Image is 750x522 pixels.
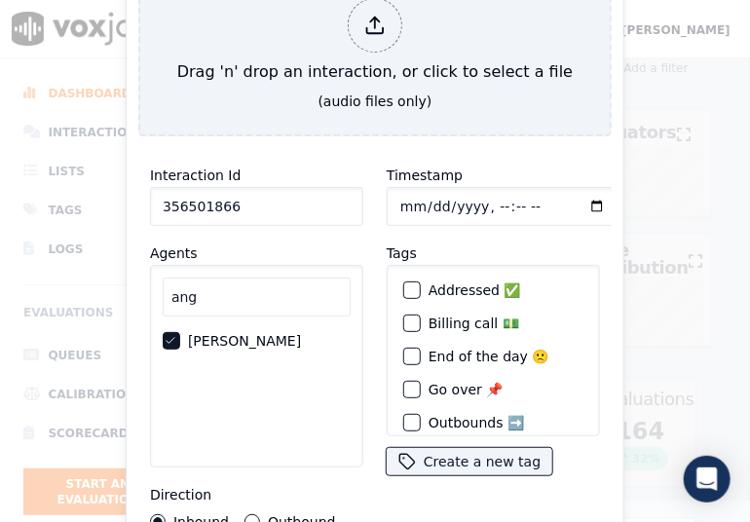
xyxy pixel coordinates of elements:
label: End of the day 🙁 [429,350,549,363]
label: Billing call 💵 [429,317,519,330]
label: [PERSON_NAME] [188,334,301,348]
label: Direction [150,487,211,503]
label: Timestamp [387,168,463,183]
label: Go over 📌 [429,383,504,396]
input: reference id, file name, etc [150,187,363,226]
label: Agents [150,245,198,261]
button: Create a new tag [387,448,552,475]
label: Outbounds ➡️ [429,416,524,429]
div: Open Intercom Messenger [684,456,731,503]
div: (audio files only) [319,92,432,111]
label: Addressed ✅ [429,283,521,297]
input: Search Agents... [163,278,351,317]
label: Interaction Id [150,168,241,183]
label: Tags [387,245,417,261]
